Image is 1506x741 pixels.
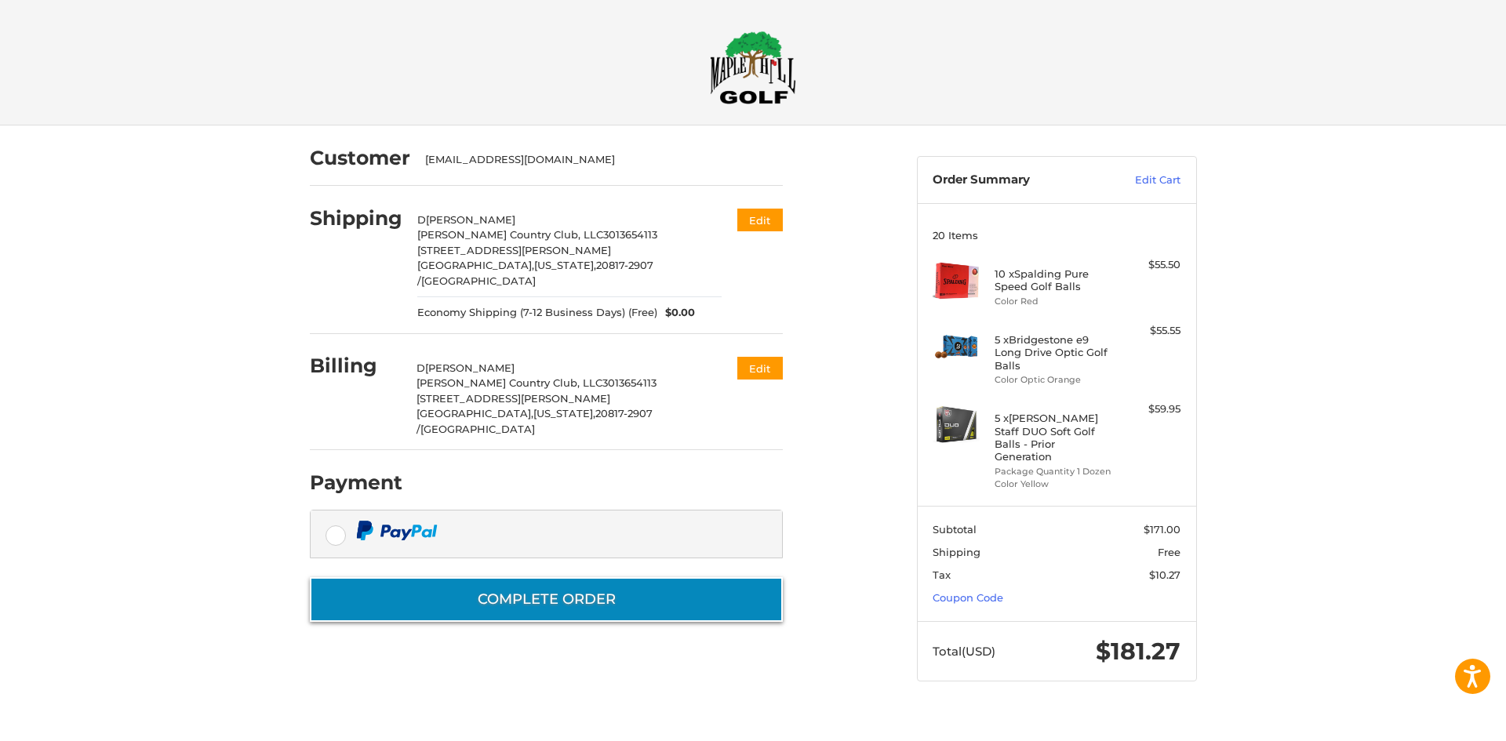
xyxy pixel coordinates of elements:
span: [GEOGRAPHIC_DATA], [417,259,534,271]
a: Edit Cart [1101,173,1180,188]
span: 3013654113 [603,228,657,241]
a: Coupon Code [933,591,1003,604]
span: [PERSON_NAME] Country Club, LLC [417,376,602,389]
li: Package Quantity 1 Dozen [995,465,1115,478]
img: Maple Hill Golf [710,31,796,104]
span: [PERSON_NAME] Country Club, LLC [417,228,603,241]
button: Edit [737,209,783,231]
img: PayPal icon [356,521,438,540]
span: $10.27 [1149,568,1180,581]
span: D [417,213,426,226]
span: Shipping [933,546,980,558]
h2: Billing [310,354,402,378]
div: $55.55 [1119,323,1180,339]
div: $55.50 [1119,257,1180,273]
span: $171.00 [1144,523,1180,536]
h2: Shipping [310,206,402,231]
span: [US_STATE], [533,407,595,420]
iframe: Google Customer Reviews [1377,699,1506,741]
span: [PERSON_NAME] [426,213,515,226]
span: $0.00 [657,305,695,321]
span: Free [1158,546,1180,558]
div: $59.95 [1119,401,1180,417]
span: [PERSON_NAME] [425,361,515,374]
span: D [417,361,425,374]
span: Tax [933,568,951,581]
h2: Customer [310,146,410,170]
span: Subtotal [933,523,977,536]
div: [EMAIL_ADDRESS][DOMAIN_NAME] [425,152,767,168]
span: 3013654113 [602,376,657,389]
span: 20817-2907 / [417,407,653,435]
button: Edit [737,357,783,380]
li: Color Red [995,295,1115,308]
h2: Payment [310,470,402,495]
span: 20817-2907 / [417,259,653,287]
li: Color Optic Orange [995,373,1115,387]
span: [GEOGRAPHIC_DATA] [420,423,535,435]
h3: Order Summary [933,173,1101,188]
span: [STREET_ADDRESS][PERSON_NAME] [417,392,610,405]
span: [STREET_ADDRESS][PERSON_NAME] [417,244,611,256]
span: Economy Shipping (7-12 Business Days) (Free) [417,305,657,321]
span: [GEOGRAPHIC_DATA] [421,274,536,287]
h4: 5 x Bridgestone e9 Long Drive Optic Golf Balls [995,333,1115,372]
span: $181.27 [1096,637,1180,666]
h3: 20 Items [933,229,1180,242]
span: [US_STATE], [534,259,596,271]
span: Total (USD) [933,644,995,659]
h4: 5 x [PERSON_NAME] Staff DUO Soft Golf Balls - Prior Generation [995,412,1115,463]
button: Complete order [310,577,783,622]
span: [GEOGRAPHIC_DATA], [417,407,533,420]
li: Color Yellow [995,478,1115,491]
h4: 10 x Spalding Pure Speed Golf Balls [995,267,1115,293]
